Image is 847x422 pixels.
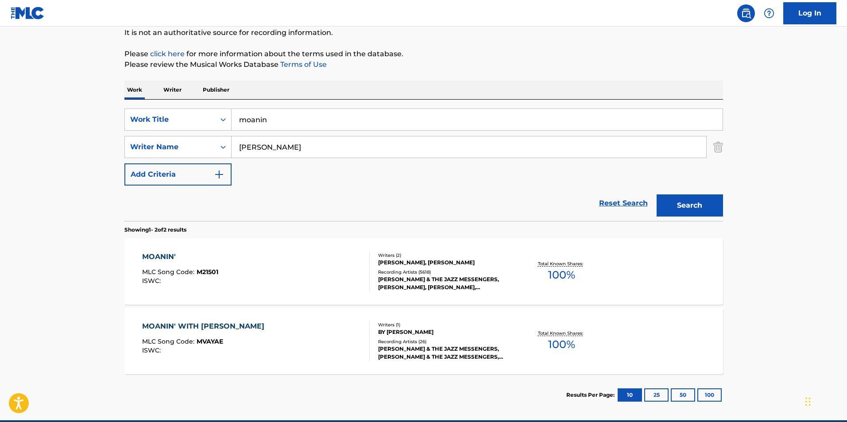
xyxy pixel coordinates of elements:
span: ISWC : [142,346,163,354]
a: Terms of Use [278,60,327,69]
a: click here [150,50,185,58]
div: MOANIN' [142,252,218,262]
div: Recording Artists ( 5618 ) [378,269,512,275]
div: [PERSON_NAME] & THE JAZZ MESSENGERS, [PERSON_NAME] & THE JAZZ MESSENGERS, [PERSON_NAME] & THE JAZ... [378,345,512,361]
div: [PERSON_NAME], [PERSON_NAME] [378,259,512,267]
a: MOANIN' WITH [PERSON_NAME]MLC Song Code:MVAYAEISWC:Writers (1)BY [PERSON_NAME]Recording Artists (... [124,308,723,374]
span: M21501 [197,268,218,276]
p: Please review the Musical Works Database [124,59,723,70]
img: search [741,8,751,19]
span: MLC Song Code : [142,337,197,345]
span: 100 % [548,267,575,283]
div: Recording Artists ( 26 ) [378,338,512,345]
img: Delete Criterion [713,136,723,158]
img: 9d2ae6d4665cec9f34b9.svg [214,169,224,180]
div: MOANIN' WITH [PERSON_NAME] [142,321,269,332]
button: 25 [644,388,669,402]
div: [PERSON_NAME] & THE JAZZ MESSENGERS, [PERSON_NAME], [PERSON_NAME], [PERSON_NAME] & THE JAZZ MESSE... [378,275,512,291]
form: Search Form [124,108,723,221]
div: Help [760,4,778,22]
a: Reset Search [595,194,652,213]
div: Writers ( 1 ) [378,321,512,328]
div: Work Title [130,114,210,125]
img: MLC Logo [11,7,45,19]
p: Results Per Page: [566,391,617,399]
p: Publisher [200,81,232,99]
span: MLC Song Code : [142,268,197,276]
p: It is not an authoritative source for recording information. [124,27,723,38]
button: 10 [618,388,642,402]
a: MOANIN'MLC Song Code:M21501ISWC:Writers (2)[PERSON_NAME], [PERSON_NAME]Recording Artists (5618)[P... [124,238,723,305]
p: Showing 1 - 2 of 2 results [124,226,186,234]
p: Writer [161,81,184,99]
div: Writers ( 2 ) [378,252,512,259]
div: Drag [805,388,811,415]
a: Public Search [737,4,755,22]
button: 50 [671,388,695,402]
img: help [764,8,774,19]
span: MVAYAE [197,337,223,345]
p: Total Known Shares: [538,260,585,267]
div: BY [PERSON_NAME] [378,328,512,336]
p: Work [124,81,145,99]
button: Search [657,194,723,217]
a: Log In [783,2,836,24]
p: Please for more information about the terms used in the database. [124,49,723,59]
span: 100 % [548,337,575,352]
div: Writer Name [130,142,210,152]
span: ISWC : [142,277,163,285]
button: Add Criteria [124,163,232,186]
button: 100 [697,388,722,402]
p: Total Known Shares: [538,330,585,337]
iframe: Chat Widget [803,379,847,422]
